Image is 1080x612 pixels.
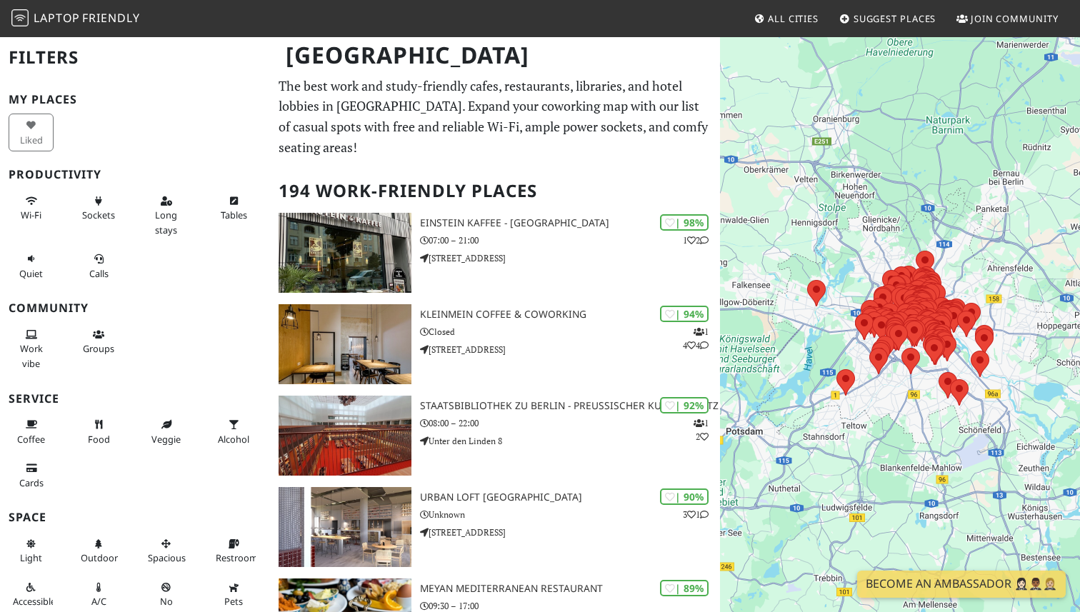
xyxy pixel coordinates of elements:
[270,304,720,384] a: KleinMein Coffee & Coworking | 94% 144 KleinMein Coffee & Coworking Closed [STREET_ADDRESS]
[420,526,720,539] p: [STREET_ADDRESS]
[144,532,189,570] button: Spacious
[21,209,41,221] span: Stable Wi-Fi
[13,595,56,608] span: Accessible
[20,342,43,369] span: People working
[683,508,709,521] p: 3 1
[694,416,709,443] p: 1 2
[82,209,115,221] span: Power sockets
[144,189,189,241] button: Long stays
[420,325,720,338] p: Closed
[9,456,54,494] button: Cards
[9,36,261,79] h2: Filters
[683,234,709,247] p: 1 2
[76,323,121,361] button: Groups
[270,213,720,293] a: Einstein Kaffee - Charlottenburg | 98% 12 Einstein Kaffee - [GEOGRAPHIC_DATA] 07:00 – 21:00 [STRE...
[279,169,711,213] h2: 194 Work-Friendly Places
[151,433,181,446] span: Veggie
[834,6,942,31] a: Suggest Places
[270,396,720,476] a: Staatsbibliothek zu Berlin - Preußischer Kulturbesitz | 92% 12 Staatsbibliothek zu Berlin - Preuß...
[420,583,720,595] h3: Meyan Mediterranean Restaurant
[683,325,709,352] p: 1 4 4
[420,508,720,521] p: Unknown
[20,551,42,564] span: Natural light
[9,189,54,227] button: Wi-Fi
[420,308,720,321] h3: KleinMein Coffee & Coworking
[11,9,29,26] img: LaptopFriendly
[91,595,106,608] span: Air conditioned
[768,12,819,25] span: All Cities
[148,551,186,564] span: Spacious
[420,416,720,430] p: 08:00 – 22:00
[76,532,121,570] button: Outdoor
[224,595,243,608] span: Pet friendly
[17,433,45,446] span: Coffee
[420,251,720,265] p: [STREET_ADDRESS]
[34,10,80,26] span: Laptop
[216,551,258,564] span: Restroom
[9,93,261,106] h3: My Places
[279,487,411,567] img: URBAN LOFT Berlin
[221,209,247,221] span: Work-friendly tables
[9,301,261,315] h3: Community
[279,304,411,384] img: KleinMein Coffee & Coworking
[270,487,720,567] a: URBAN LOFT Berlin | 90% 31 URBAN LOFT [GEOGRAPHIC_DATA] Unknown [STREET_ADDRESS]
[420,343,720,356] p: [STREET_ADDRESS]
[218,433,249,446] span: Alcohol
[76,189,121,227] button: Sockets
[144,413,189,451] button: Veggie
[854,12,936,25] span: Suggest Places
[660,214,709,231] div: | 98%
[9,168,261,181] h3: Productivity
[279,213,411,293] img: Einstein Kaffee - Charlottenburg
[9,392,261,406] h3: Service
[951,6,1064,31] a: Join Community
[274,36,717,75] h1: [GEOGRAPHIC_DATA]
[76,413,121,451] button: Food
[9,323,54,375] button: Work vibe
[19,476,44,489] span: Credit cards
[857,571,1066,598] a: Become an Ambassador 🤵🏻‍♀️🤵🏾‍♂️🤵🏼‍♀️
[420,234,720,247] p: 07:00 – 21:00
[155,209,177,236] span: Long stays
[748,6,824,31] a: All Cities
[420,434,720,448] p: Unter den Linden 8
[89,267,109,280] span: Video/audio calls
[211,532,256,570] button: Restroom
[660,580,709,596] div: | 89%
[81,551,118,564] span: Outdoor area
[660,488,709,505] div: | 90%
[279,76,711,158] p: The best work and study-friendly cafes, restaurants, libraries, and hotel lobbies in [GEOGRAPHIC_...
[11,6,140,31] a: LaptopFriendly LaptopFriendly
[420,491,720,503] h3: URBAN LOFT [GEOGRAPHIC_DATA]
[660,397,709,413] div: | 92%
[19,267,43,280] span: Quiet
[211,413,256,451] button: Alcohol
[83,342,114,355] span: Group tables
[9,532,54,570] button: Light
[9,413,54,451] button: Coffee
[420,400,720,412] h3: Staatsbibliothek zu Berlin - Preußischer Kulturbesitz
[9,511,261,524] h3: Space
[88,433,110,446] span: Food
[660,306,709,322] div: | 94%
[76,247,121,285] button: Calls
[9,247,54,285] button: Quiet
[279,396,411,476] img: Staatsbibliothek zu Berlin - Preußischer Kulturbesitz
[971,12,1059,25] span: Join Community
[82,10,139,26] span: Friendly
[211,189,256,227] button: Tables
[420,217,720,229] h3: Einstein Kaffee - [GEOGRAPHIC_DATA]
